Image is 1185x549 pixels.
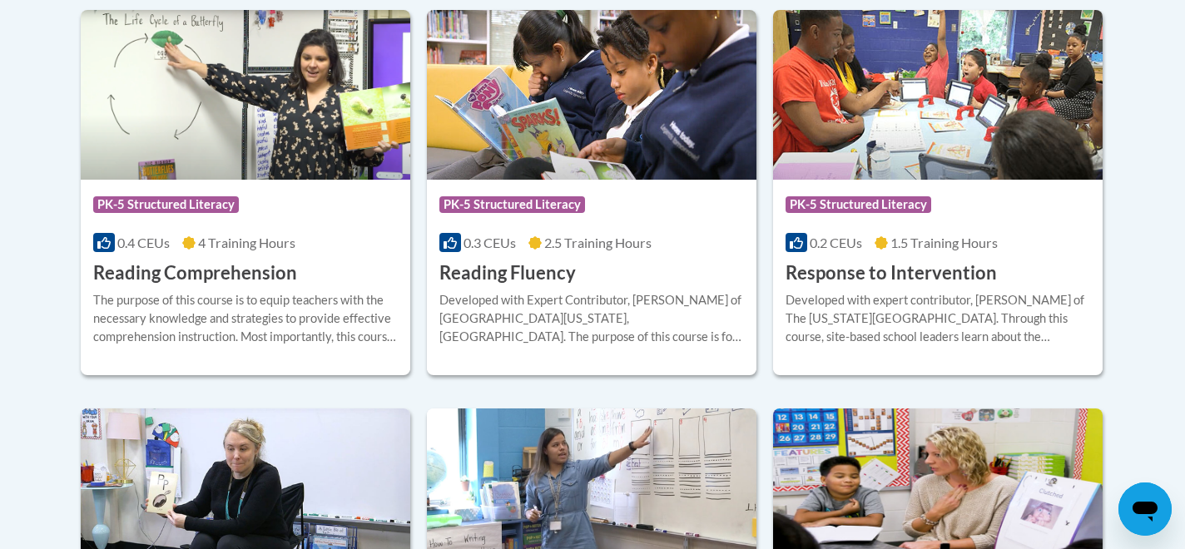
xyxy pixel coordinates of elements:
[93,291,398,346] div: The purpose of this course is to equip teachers with the necessary knowledge and strategies to pr...
[786,196,931,213] span: PK-5 Structured Literacy
[464,235,516,250] span: 0.3 CEUs
[544,235,652,250] span: 2.5 Training Hours
[93,260,297,286] h3: Reading Comprehension
[117,235,170,250] span: 0.4 CEUs
[198,235,295,250] span: 4 Training Hours
[81,10,410,180] img: Course Logo
[890,235,998,250] span: 1.5 Training Hours
[439,291,744,346] div: Developed with Expert Contributor, [PERSON_NAME] of [GEOGRAPHIC_DATA][US_STATE], [GEOGRAPHIC_DATA...
[786,260,997,286] h3: Response to Intervention
[1118,482,1172,536] iframe: Button to launch messaging window
[427,10,756,376] a: Course LogoPK-5 Structured Literacy0.3 CEUs2.5 Training Hours Reading FluencyDeveloped with Exper...
[427,10,756,180] img: Course Logo
[439,260,576,286] h3: Reading Fluency
[439,196,585,213] span: PK-5 Structured Literacy
[81,10,410,376] a: Course LogoPK-5 Structured Literacy0.4 CEUs4 Training Hours Reading ComprehensionThe purpose of t...
[786,291,1090,346] div: Developed with expert contributor, [PERSON_NAME] of The [US_STATE][GEOGRAPHIC_DATA]. Through this...
[810,235,862,250] span: 0.2 CEUs
[773,10,1103,180] img: Course Logo
[773,10,1103,376] a: Course LogoPK-5 Structured Literacy0.2 CEUs1.5 Training Hours Response to InterventionDeveloped w...
[93,196,239,213] span: PK-5 Structured Literacy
